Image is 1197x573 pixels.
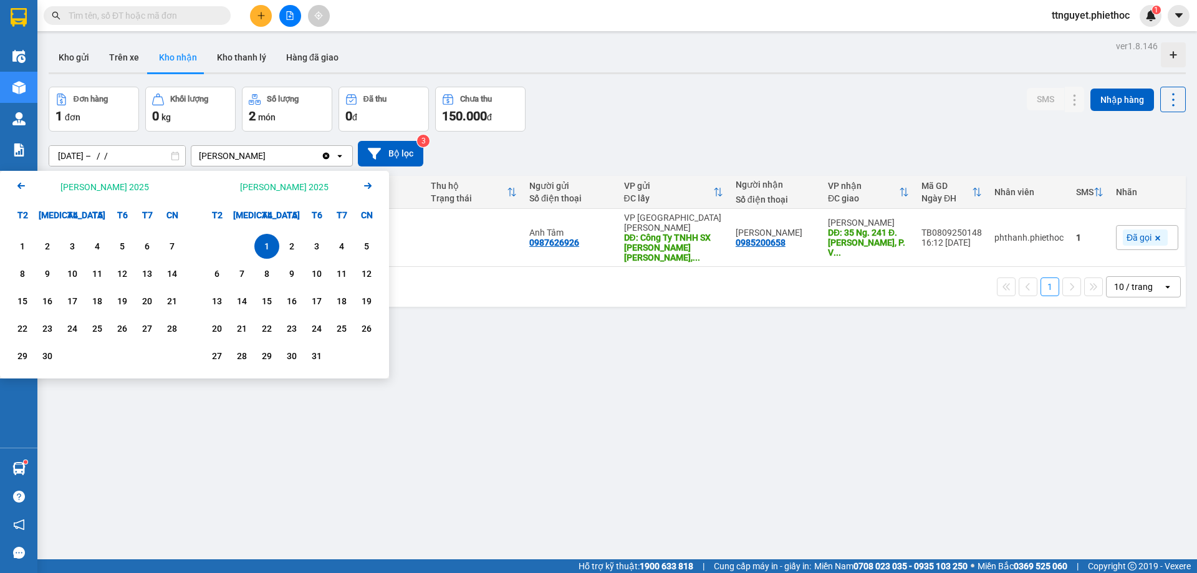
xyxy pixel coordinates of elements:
[308,5,330,27] button: aim
[160,261,185,286] div: Choose Chủ Nhật, tháng 09 14 2025. It's available.
[703,559,704,573] span: |
[12,143,26,156] img: solution-icon
[240,181,329,193] div: [PERSON_NAME] 2025
[828,181,899,191] div: VP nhận
[113,239,131,254] div: 5
[333,239,350,254] div: 4
[1127,232,1151,243] span: Đã gọi
[10,316,35,341] div: Choose Thứ Hai, tháng 09 22 2025. It's available.
[39,239,56,254] div: 2
[329,261,354,286] div: Choose Thứ Bảy, tháng 10 11 2025. It's available.
[352,112,357,122] span: đ
[1077,559,1079,573] span: |
[1116,187,1178,197] div: Nhãn
[1128,562,1137,571] span: copyright
[822,176,915,209] th: Toggle SortBy
[49,42,99,72] button: Kho gửi
[358,294,375,309] div: 19
[60,203,85,228] div: T4
[1163,282,1173,292] svg: open
[10,203,35,228] div: T2
[308,239,325,254] div: 3
[1154,6,1158,14] span: 1
[113,321,131,336] div: 26
[89,321,106,336] div: 25
[339,87,429,132] button: Đã thu0đ
[89,294,106,309] div: 18
[921,228,982,238] div: TB0809250148
[229,203,254,228] div: [MEDICAL_DATA]
[135,203,160,228] div: T7
[60,289,85,314] div: Choose Thứ Tư, tháng 09 17 2025. It's available.
[55,108,62,123] span: 1
[921,181,972,191] div: Mã GD
[135,234,160,259] div: Choose Thứ Bảy, tháng 09 6 2025. It's available.
[279,234,304,259] div: Choose Thứ Năm, tháng 10 2 2025. It's available.
[64,266,81,281] div: 10
[229,316,254,341] div: Choose Thứ Ba, tháng 10 21 2025. It's available.
[529,238,579,248] div: 0987626926
[329,203,354,228] div: T7
[640,561,693,571] strong: 1900 633 818
[254,261,279,286] div: Choose Thứ Tư, tháng 10 8 2025. It's available.
[1014,561,1067,571] strong: 0369 525 060
[308,349,325,364] div: 31
[12,81,26,94] img: warehouse-icon
[363,95,387,104] div: Đã thu
[354,316,379,341] div: Choose Chủ Nhật, tháng 10 26 2025. It's available.
[89,266,106,281] div: 11
[1076,187,1094,197] div: SMS
[204,261,229,286] div: Choose Thứ Hai, tháng 10 6 2025. It's available.
[199,150,266,162] div: [PERSON_NAME]
[258,321,276,336] div: 22
[714,559,811,573] span: Cung cấp máy in - giấy in:
[208,321,226,336] div: 20
[85,289,110,314] div: Choose Thứ Năm, tháng 09 18 2025. It's available.
[460,95,492,104] div: Chưa thu
[276,42,349,72] button: Hàng đã giao
[242,87,332,132] button: Số lượng2món
[286,11,294,20] span: file-add
[624,233,723,262] div: DĐ: Công Ty TNHH SX KD Sứ Hảo Cảnh, QL39B, Đông Cơ, Tiền Hải, Thái Bình 416200, Việt Nam
[250,5,272,27] button: plus
[85,316,110,341] div: Choose Thứ Năm, tháng 09 25 2025. It's available.
[304,203,329,228] div: T6
[360,178,375,193] svg: Arrow Right
[279,316,304,341] div: Choose Thứ Năm, tháng 10 23 2025. It's available.
[138,294,156,309] div: 20
[229,261,254,286] div: Choose Thứ Ba, tháng 10 7 2025. It's available.
[257,11,266,20] span: plus
[354,234,379,259] div: Choose Chủ Nhật, tháng 10 5 2025. It's available.
[39,294,56,309] div: 16
[52,11,60,20] span: search
[1041,277,1059,296] button: 1
[160,234,185,259] div: Choose Chủ Nhật, tháng 09 7 2025. It's available.
[10,261,35,286] div: Choose Thứ Hai, tháng 09 8 2025. It's available.
[579,559,693,573] span: Hỗ trợ kỹ thuật:
[279,203,304,228] div: T5
[207,42,276,72] button: Kho thanh lý
[110,203,135,228] div: T6
[283,239,300,254] div: 2
[321,151,331,161] svg: Clear value
[624,213,723,233] div: VP [GEOGRAPHIC_DATA][PERSON_NAME]
[99,42,149,72] button: Trên xe
[736,195,815,205] div: Số điện thoại
[329,289,354,314] div: Choose Thứ Bảy, tháng 10 18 2025. It's available.
[163,266,181,281] div: 14
[1070,176,1110,209] th: Toggle SortBy
[233,266,251,281] div: 7
[24,460,27,464] sup: 1
[360,178,375,195] button: Next month.
[258,239,276,254] div: 1
[110,289,135,314] div: Choose Thứ Sáu, tháng 09 19 2025. It's available.
[1161,42,1186,67] div: Tạo kho hàng mới
[1173,10,1185,21] span: caret-down
[35,344,60,368] div: Choose Thứ Ba, tháng 09 30 2025. It's available.
[163,239,181,254] div: 7
[60,261,85,286] div: Choose Thứ Tư, tháng 09 10 2025. It's available.
[1027,88,1064,110] button: SMS
[12,462,26,475] img: warehouse-icon
[431,193,507,203] div: Trạng thái
[204,289,229,314] div: Choose Thứ Hai, tháng 10 13 2025. It's available.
